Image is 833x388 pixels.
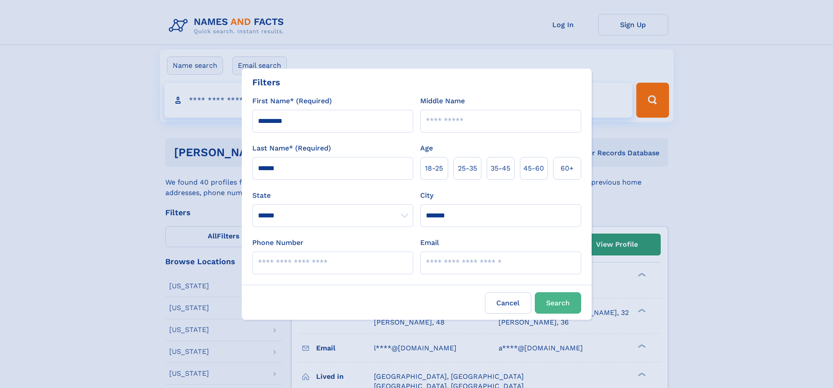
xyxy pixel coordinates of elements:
label: First Name* (Required) [252,96,332,106]
span: 18‑25 [425,163,443,174]
div: Filters [252,76,280,89]
label: Email [420,238,439,248]
label: Cancel [485,292,531,314]
label: Age [420,143,433,154]
span: 60+ [561,163,574,174]
label: Last Name* (Required) [252,143,331,154]
label: City [420,190,433,201]
span: 25‑35 [458,163,477,174]
label: State [252,190,413,201]
label: Phone Number [252,238,303,248]
span: 35‑45 [491,163,510,174]
label: Middle Name [420,96,465,106]
span: 45‑60 [523,163,544,174]
button: Search [535,292,581,314]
